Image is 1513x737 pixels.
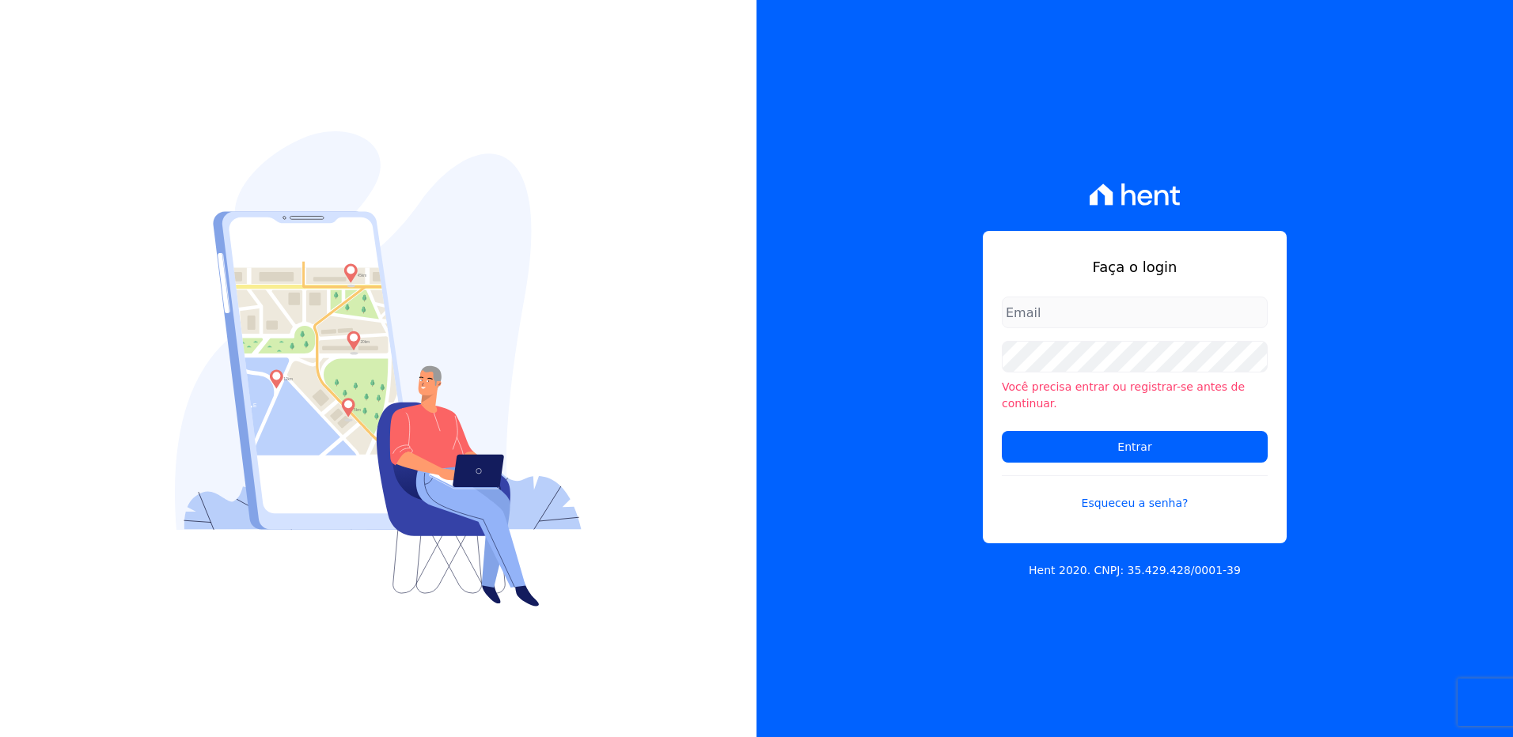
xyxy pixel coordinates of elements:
[175,131,582,607] img: Login
[1002,379,1268,412] li: Você precisa entrar ou registrar-se antes de continuar.
[1002,297,1268,328] input: Email
[1002,475,1268,512] a: Esqueceu a senha?
[1029,562,1241,579] p: Hent 2020. CNPJ: 35.429.428/0001-39
[1002,256,1268,278] h1: Faça o login
[1002,431,1268,463] input: Entrar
